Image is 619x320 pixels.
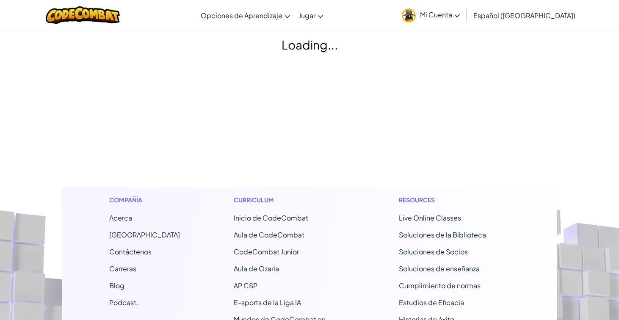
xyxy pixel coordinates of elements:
a: Podcast. [109,298,138,307]
h1: Compañía [109,196,180,204]
a: Cumplimiento de normas [399,281,481,290]
span: Mi Cuenta [420,10,460,19]
h1: Resources [399,196,510,204]
a: Live Online Classes [399,213,461,222]
span: Contáctenos [109,247,152,256]
a: [GEOGRAPHIC_DATA] [109,230,180,239]
a: Jugar [294,4,327,27]
a: Carreras [109,264,136,273]
a: Aula de Ozaria [234,264,279,273]
a: AP CSP [234,281,257,290]
a: Opciones de Aprendizaje [196,4,294,27]
img: CodeCombat logo [46,6,120,24]
a: Soluciones de la Biblioteca [399,230,486,239]
a: E-sports de la Liga IA [234,298,301,307]
a: Soluciones de enseñanza [399,264,480,273]
a: Estudios de Eficacia [399,298,464,307]
a: Blog [109,281,124,290]
span: Opciones de Aprendizaje [201,11,282,20]
a: Español ([GEOGRAPHIC_DATA]) [469,4,580,27]
span: Inicio de CodeCombat [234,213,308,222]
a: Acerca [109,213,132,222]
span: Jugar [298,11,315,20]
a: CodeCombat Junior [234,247,299,256]
h1: Curriculum [234,196,345,204]
a: Soluciones de Socios [399,247,468,256]
a: Mi Cuenta [398,2,464,28]
img: avatar [402,8,416,22]
span: Español ([GEOGRAPHIC_DATA]) [473,11,575,20]
a: Aula de CodeCombat [234,230,304,239]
